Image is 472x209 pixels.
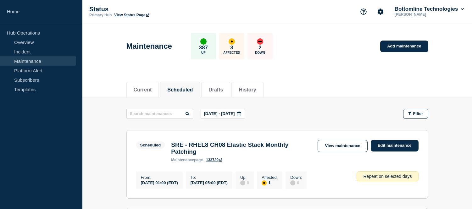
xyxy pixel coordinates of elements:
[262,175,278,180] p: Affected :
[240,180,249,185] div: 0
[171,158,194,162] span: maintenance
[134,87,152,93] button: Current
[167,87,193,93] button: Scheduled
[318,140,367,152] a: View maintenance
[257,38,263,45] div: down
[290,180,302,185] div: 0
[229,38,235,45] div: affected
[204,111,235,116] p: [DATE] - [DATE]
[141,175,178,180] p: From :
[206,158,222,162] a: 133739
[230,45,233,51] p: 3
[200,38,207,45] div: up
[371,140,419,151] a: Edit maintenance
[171,158,203,162] p: page
[240,175,249,180] p: Up :
[191,175,228,180] p: To :
[171,141,311,155] h3: SRE - RHEL8 CH08 Elastic Stack Monthly Patching
[262,180,267,185] div: affected
[290,175,302,180] p: Down :
[141,180,178,185] div: [DATE] 01:00 (EDT)
[199,45,208,51] p: 387
[89,6,215,13] p: Status
[374,5,387,18] button: Account settings
[126,42,172,51] h1: Maintenance
[403,109,428,119] button: Filter
[126,109,193,119] input: Search maintenances
[89,13,112,17] p: Primary Hub
[258,45,261,51] p: 2
[393,6,465,12] button: Bottomline Technologies
[191,180,228,185] div: [DATE] 05:00 (EDT)
[201,51,206,54] p: Up
[393,12,459,17] p: [PERSON_NAME]
[223,51,240,54] p: Affected
[357,171,418,181] div: Repeat on selected days
[208,87,223,93] button: Drafts
[201,109,245,119] button: [DATE] - [DATE]
[140,143,161,147] div: Scheduled
[240,180,245,185] div: disabled
[262,180,278,185] div: 1
[290,180,295,185] div: disabled
[239,87,256,93] button: History
[413,111,423,116] span: Filter
[357,5,370,18] button: Support
[255,51,265,54] p: Down
[380,41,428,52] a: Add maintenance
[114,13,149,17] a: View Status Page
